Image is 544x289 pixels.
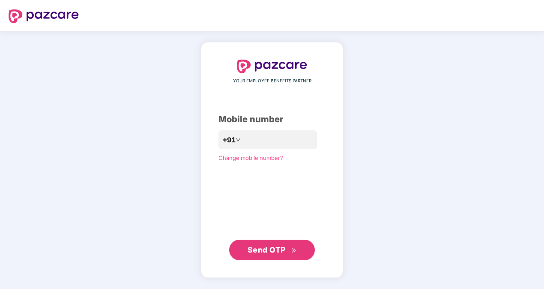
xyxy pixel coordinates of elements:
[236,137,241,142] span: down
[248,245,286,254] span: Send OTP
[9,9,79,23] img: logo
[229,240,315,260] button: Send OTPdouble-right
[218,154,283,161] a: Change mobile number?
[223,135,236,145] span: +91
[237,60,307,73] img: logo
[291,248,297,253] span: double-right
[218,113,326,126] div: Mobile number
[233,78,311,84] span: YOUR EMPLOYEE BENEFITS PARTNER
